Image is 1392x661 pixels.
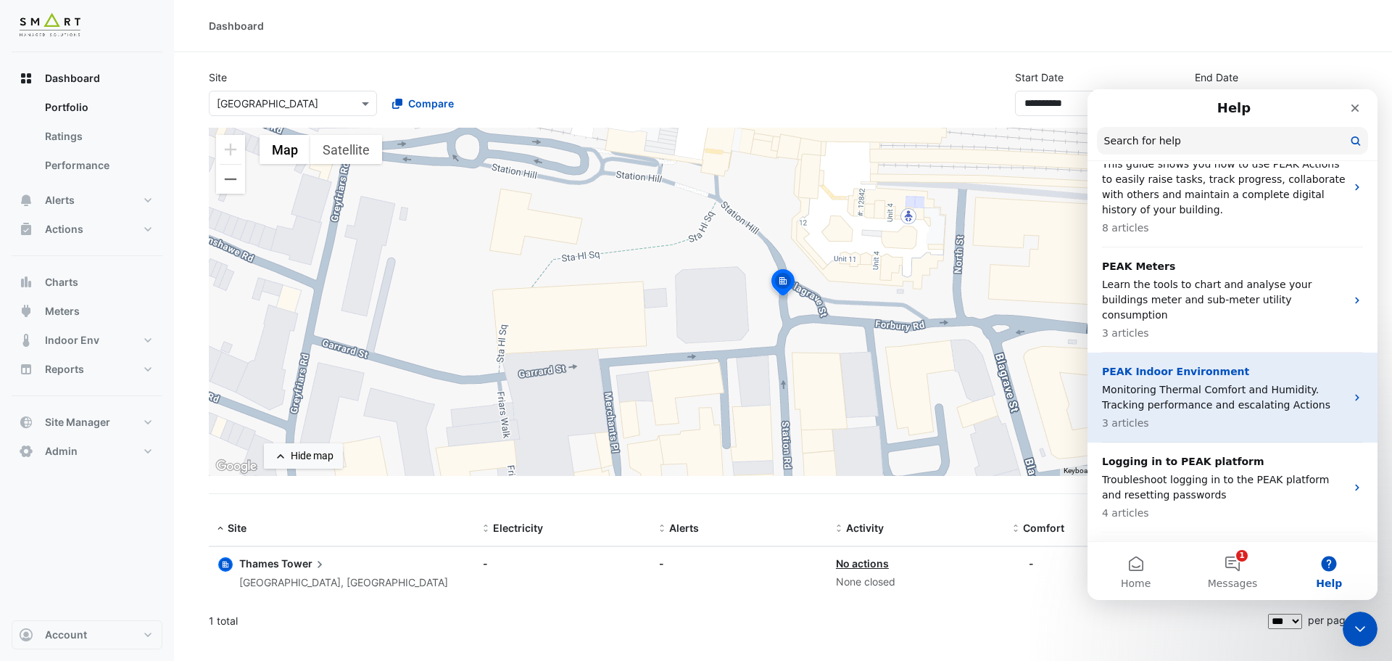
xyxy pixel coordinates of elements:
[12,355,162,384] button: Reports
[12,620,162,649] button: Account
[239,575,448,591] div: [GEOGRAPHIC_DATA], [GEOGRAPHIC_DATA]
[216,165,245,194] button: Zoom out
[1023,522,1064,534] span: Comfort
[45,275,78,290] span: Charts
[12,186,162,215] button: Alerts
[45,304,80,319] span: Meters
[659,556,819,571] div: -
[12,408,162,437] button: Site Manager
[1343,612,1377,646] iframe: Intercom live chat
[45,444,78,459] span: Admin
[33,93,162,122] a: Portfolio
[212,457,260,476] a: Open this area in Google Maps (opens a new window)
[209,18,264,33] div: Dashboard
[45,71,100,86] span: Dashboard
[291,448,333,464] div: Hide map
[45,193,75,208] span: Alerts
[17,12,83,41] img: Company Logo
[33,122,162,151] a: Ratings
[19,71,33,86] app-icon: Dashboard
[1015,70,1064,85] label: Start Date
[19,362,33,377] app-icon: Reports
[264,443,343,469] button: Hide map
[45,415,110,430] span: Site Manager
[19,415,33,430] app-icon: Site Manager
[33,151,162,180] a: Performance
[12,297,162,326] button: Meters
[846,522,884,534] span: Activity
[19,444,33,459] app-icon: Admin
[483,556,642,571] div: -
[228,522,246,534] span: Site
[493,522,543,534] span: Electricity
[383,91,463,116] button: Compare
[1029,556,1034,571] div: -
[216,135,245,164] button: Zoom in
[209,603,1265,639] div: 1 total
[12,93,162,186] div: Dashboard
[239,557,279,570] span: Thames
[45,362,84,377] span: Reports
[19,275,33,290] app-icon: Charts
[12,437,162,466] button: Admin
[836,557,889,570] a: No actions
[45,333,99,348] span: Indoor Env
[19,222,33,237] app-icon: Actions
[310,135,382,164] button: Show satellite imagery
[12,326,162,355] button: Indoor Env
[45,628,87,642] span: Account
[260,135,310,164] button: Show street map
[45,222,83,237] span: Actions
[669,522,699,534] span: Alerts
[1064,466,1126,476] button: Keyboard shortcuts
[12,215,162,244] button: Actions
[12,268,162,297] button: Charts
[281,556,327,572] span: Tower
[1308,614,1351,626] span: per page
[19,304,33,319] app-icon: Meters
[1087,89,1377,600] iframe: Intercom live chat
[209,70,227,85] label: Site
[836,574,995,591] div: None closed
[1195,70,1238,85] label: End Date
[767,267,799,302] img: site-pin-selected.svg
[12,64,162,93] button: Dashboard
[19,333,33,348] app-icon: Indoor Env
[212,457,260,476] img: Google
[408,96,454,111] span: Compare
[19,193,33,208] app-icon: Alerts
